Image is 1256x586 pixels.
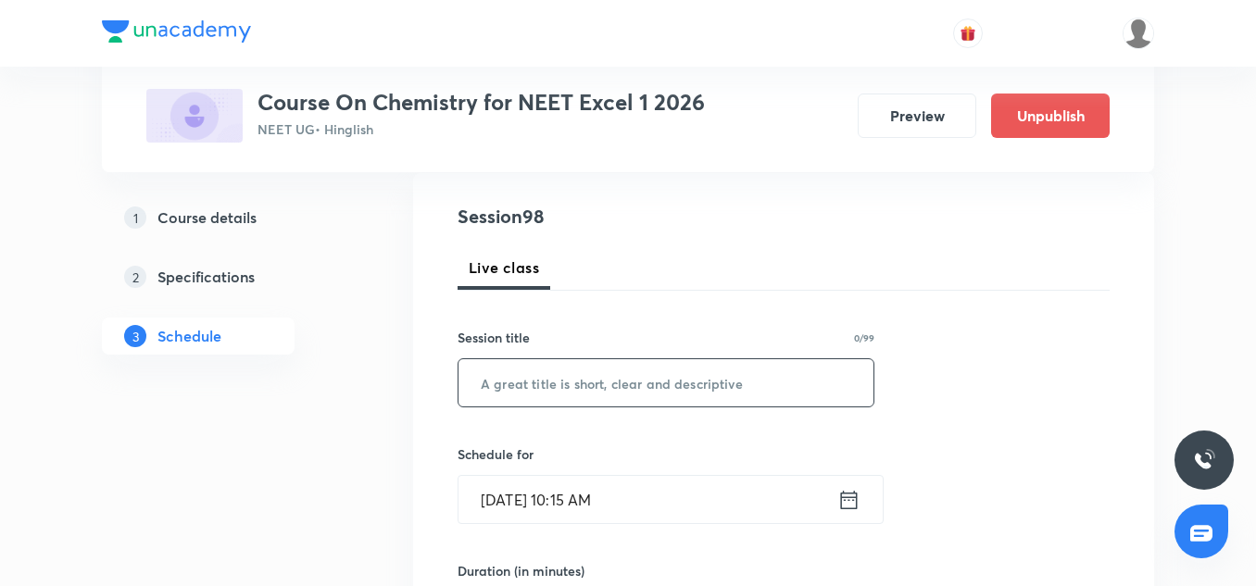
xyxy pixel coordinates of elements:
[124,325,146,347] p: 3
[102,20,251,43] img: Company Logo
[458,561,584,580] h6: Duration (in minutes)
[960,25,976,42] img: avatar
[102,199,354,236] a: 1Course details
[257,89,705,116] h3: Course On Chemistry for NEET Excel 1 2026
[854,333,874,343] p: 0/99
[257,119,705,139] p: NEET UG • Hinglish
[469,256,539,279] span: Live class
[458,328,530,347] h6: Session title
[458,444,874,464] h6: Schedule for
[157,266,255,288] h5: Specifications
[458,359,873,406] input: A great title is short, clear and descriptive
[157,325,221,347] h5: Schedule
[157,206,257,229] h5: Course details
[1193,449,1215,471] img: ttu
[1123,18,1154,49] img: Arpit Srivastava
[124,266,146,288] p: 2
[858,94,976,138] button: Preview
[146,89,243,143] img: 32EA4BB1-9878-4811-8CCE-20B7CDE659E1_plus.png
[102,258,354,295] a: 2Specifications
[953,19,983,48] button: avatar
[458,203,796,231] h4: Session 98
[991,94,1110,138] button: Unpublish
[124,206,146,229] p: 1
[102,20,251,47] a: Company Logo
